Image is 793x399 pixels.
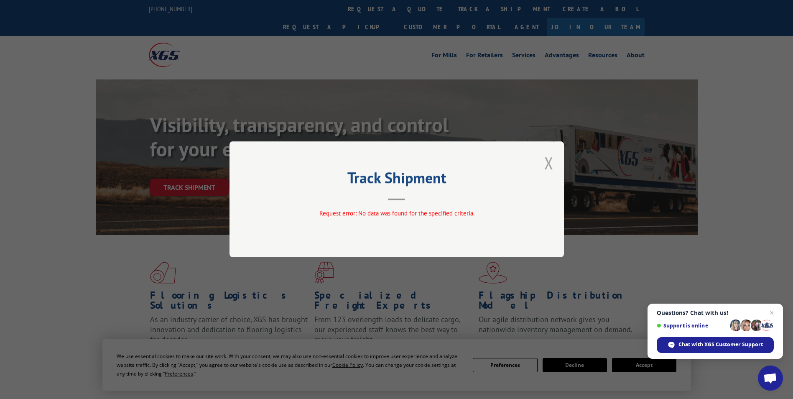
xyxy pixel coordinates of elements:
[271,172,522,188] h2: Track Shipment
[678,341,763,348] span: Chat with XGS Customer Support
[544,152,553,174] button: Close modal
[657,322,727,329] span: Support is online
[657,337,774,353] span: Chat with XGS Customer Support
[758,366,783,391] a: Open chat
[319,210,474,217] span: Request error: No data was found for the specified criteria.
[657,309,774,316] span: Questions? Chat with us!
